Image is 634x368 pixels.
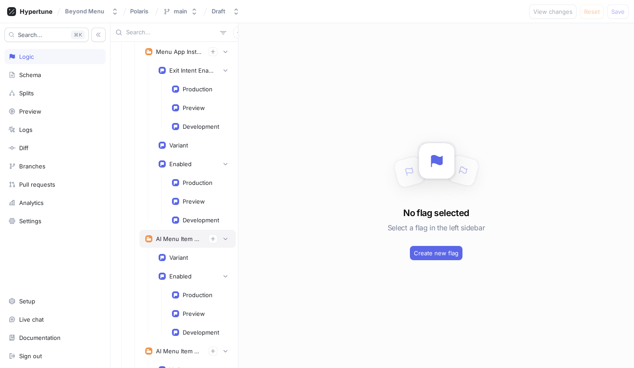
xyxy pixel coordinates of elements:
[183,179,213,186] div: Production
[183,310,205,317] div: Preview
[212,8,225,15] div: Draft
[71,30,85,39] div: K
[388,220,485,236] h5: Select a flag in the left sidebar
[174,8,187,15] div: main
[19,108,41,115] div: Preview
[126,28,217,37] input: Search...
[19,53,34,60] div: Logic
[19,199,44,206] div: Analytics
[4,330,106,345] a: Documentation
[19,181,55,188] div: Pull requests
[414,250,458,256] span: Create new flag
[156,235,201,242] div: AI Menu Item Description
[183,291,213,298] div: Production
[169,142,188,149] div: Variant
[19,163,45,170] div: Branches
[18,32,42,37] span: Search...
[19,352,42,360] div: Sign out
[19,71,41,78] div: Schema
[19,217,41,225] div: Settings
[183,86,213,93] div: Production
[130,8,148,14] span: Polaris
[169,160,192,168] div: Enabled
[183,217,219,224] div: Development
[19,126,33,133] div: Logs
[4,28,89,42] button: Search...K
[183,104,205,111] div: Preview
[533,9,573,14] span: View changes
[19,144,29,151] div: Diff
[183,329,219,336] div: Development
[19,90,34,97] div: Splits
[169,254,188,261] div: Variant
[208,4,243,19] button: Draft
[580,4,604,19] button: Reset
[183,198,205,205] div: Preview
[61,4,122,19] button: Beyond Menu
[410,246,462,260] button: Create new flag
[607,4,629,19] button: Save
[19,316,44,323] div: Live chat
[156,48,201,55] div: Menu App Installation Prompts
[183,123,219,130] div: Development
[65,8,104,15] div: Beyond Menu
[611,9,625,14] span: Save
[169,273,192,280] div: Enabled
[169,67,214,74] div: Exit Intent Enabled
[529,4,577,19] button: View changes
[156,348,201,355] div: AI Menu Item Recommendation
[19,334,61,341] div: Documentation
[160,4,201,19] button: main
[19,298,35,305] div: Setup
[403,206,469,220] h3: No flag selected
[584,9,600,14] span: Reset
